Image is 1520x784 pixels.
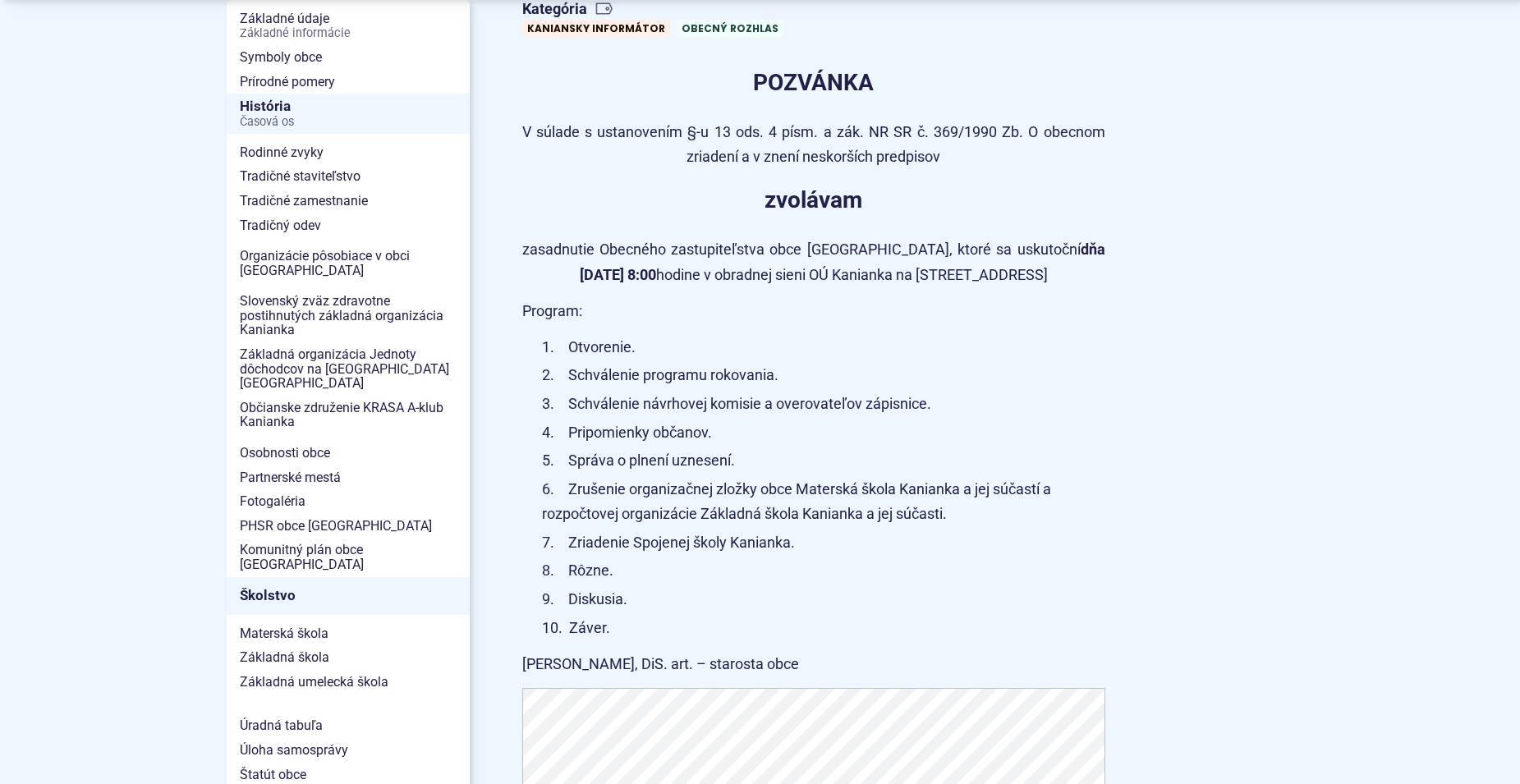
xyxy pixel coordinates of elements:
span: Osobnosti obce [240,441,457,465]
a: Rodinné zvyky [227,140,470,165]
li: Zrušenie organizačnej zložky obce Materská škola Kanianka a jej súčastí a rozpočtovej organizácie... [542,477,1105,527]
a: Občianske združenie KRASA A-klub Kanianka [227,396,470,434]
a: Partnerské mestá [227,465,470,490]
span: Organizácie pôsobiace v obci [GEOGRAPHIC_DATA] [240,244,457,282]
span: Základná organizácia Jednoty dôchodcov na [GEOGRAPHIC_DATA] [GEOGRAPHIC_DATA] [240,342,457,396]
p: Program: [522,299,1105,324]
a: Materská škola [227,621,470,646]
li: Schválenie programu rokovania. [542,363,1105,388]
a: Osobnosti obce [227,441,470,465]
a: Obecný rozhlas [677,20,783,37]
li: Zriadenie Spojenej školy Kanianka. [542,530,1105,556]
span: Fotogaléria [240,489,457,514]
a: Základná škola [227,645,470,670]
span: Tradičný odev [240,213,457,238]
span: Komunitný plán obce [GEOGRAPHIC_DATA] [240,538,457,576]
a: Organizácie pôsobiace v obci [GEOGRAPHIC_DATA] [227,244,470,282]
span: Rodinné zvyky [240,140,457,165]
p: V súlade s ustanovením §-u 13 ods. 4 písm. a zák. NR SR č. 369/1990 Zb. O obecnom zriadení a v zn... [522,120,1105,170]
span: Základná škola [240,645,457,670]
a: Prírodné pomery [227,70,470,94]
span: Prírodné pomery [240,70,457,94]
span: Tradičné zamestnanie [240,189,457,213]
a: Základná organizácia Jednoty dôchodcov na [GEOGRAPHIC_DATA] [GEOGRAPHIC_DATA] [227,342,470,396]
a: PHSR obce [GEOGRAPHIC_DATA] [227,514,470,539]
a: Školstvo [227,577,470,615]
p: [PERSON_NAME], DiS. art. – starosta obce [522,652,1105,677]
a: Fotogaléria [227,489,470,514]
span: Úloha samosprávy [240,738,457,763]
span: Materská škola [240,621,457,646]
li: Správa o plnení uznesení. [542,448,1105,474]
strong: POZVÁNKA [753,69,874,96]
a: Tradičný odev [227,213,470,238]
a: Tradičné zamestnanie [227,189,470,213]
span: Základné údaje [240,7,457,45]
a: Komunitný plán obce [GEOGRAPHIC_DATA] [227,538,470,576]
a: Základné údajeZákladné informácie [227,7,470,45]
li: Schválenie návrhovej komisie a overovateľov zápisnice. [542,392,1105,417]
a: HistóriaČasová os [227,94,470,134]
li: Otvorenie. [542,335,1105,360]
a: Symboly obce [227,45,470,70]
li: Diskusia. [542,587,1105,612]
span: Školstvo [240,583,457,608]
a: Úradná tabuľa [227,713,470,738]
span: Základná umelecká škola [240,670,457,695]
a: Tradičné staviteľstvo [227,164,470,189]
span: Partnerské mestá [240,465,457,490]
a: Úloha samosprávy [227,738,470,763]
a: Základná umelecká škola [227,670,470,695]
span: Slovenský zväz zdravotne postihnutých základná organizácia Kanianka [240,289,457,342]
strong: zvolávam [765,186,862,213]
p: zasadnutie Obecného zastupiteľstva obce [GEOGRAPHIC_DATA], ktoré sa uskutoční hodine v obradnej s... [522,237,1105,287]
li: Pripomienky občanov. [542,420,1105,446]
a: Slovenský zväz zdravotne postihnutých základná organizácia Kanianka [227,289,470,342]
span: Symboly obce [240,45,457,70]
li: Rôzne. [542,558,1105,584]
strong: dňa [DATE] 8:00 [580,241,1105,283]
span: Časová os [240,116,457,129]
span: PHSR obce [GEOGRAPHIC_DATA] [240,514,457,539]
span: Občianske združenie KRASA A-klub Kanianka [240,396,457,434]
li: Záver. [542,616,1105,641]
a: Kaniansky informátor [522,20,670,37]
span: Tradičné staviteľstvo [240,164,457,189]
span: Úradná tabuľa [240,713,457,738]
span: História [240,94,457,134]
span: Základné informácie [240,27,457,40]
